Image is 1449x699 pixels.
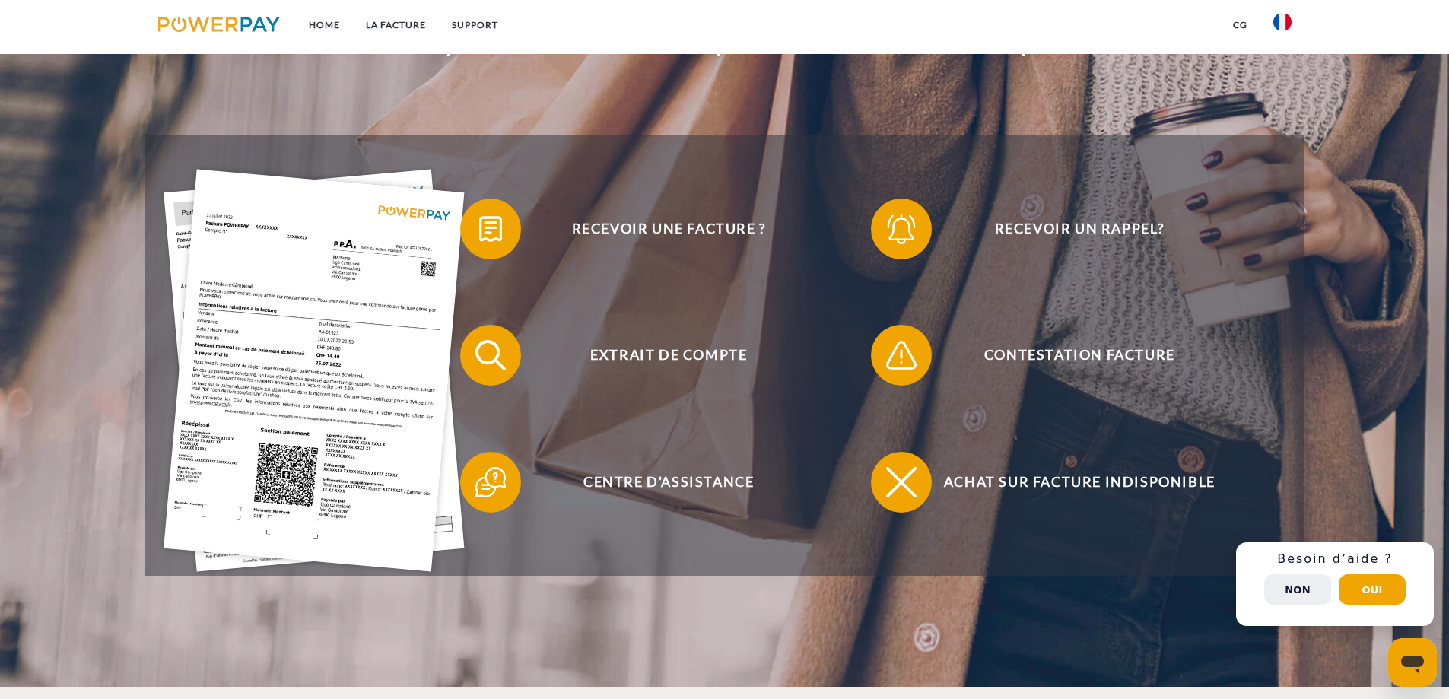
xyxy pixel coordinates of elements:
[164,170,465,572] img: single_invoice_powerpay_fr.jpg
[893,199,1266,259] span: Recevoir un rappel?
[882,463,920,501] img: qb_close.svg
[871,325,1266,386] button: Contestation Facture
[1245,551,1425,567] h3: Besoin d’aide ?
[1236,542,1434,626] div: Schnellhilfe
[1220,11,1260,39] a: CG
[482,325,855,386] span: Extrait de compte
[472,336,510,374] img: qb_search.svg
[460,325,856,386] button: Extrait de compte
[472,463,510,501] img: qb_help.svg
[482,199,855,259] span: Recevoir une facture ?
[482,452,855,513] span: Centre d'assistance
[439,11,511,39] a: Support
[460,199,856,259] button: Recevoir une facture ?
[460,452,856,513] button: Centre d'assistance
[882,336,920,374] img: qb_warning.svg
[353,11,439,39] a: LA FACTURE
[1264,574,1331,605] button: Non
[871,452,1266,513] button: Achat sur facture indisponible
[882,210,920,248] img: qb_bell.svg
[296,11,353,39] a: Home
[158,17,281,32] img: logo-powerpay.svg
[871,199,1266,259] button: Recevoir un rappel?
[472,210,510,248] img: qb_bill.svg
[1388,638,1437,687] iframe: Bouton de lancement de la fenêtre de messagerie
[893,452,1266,513] span: Achat sur facture indisponible
[1273,13,1292,31] img: fr
[1339,574,1406,605] button: Oui
[893,325,1266,386] span: Contestation Facture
